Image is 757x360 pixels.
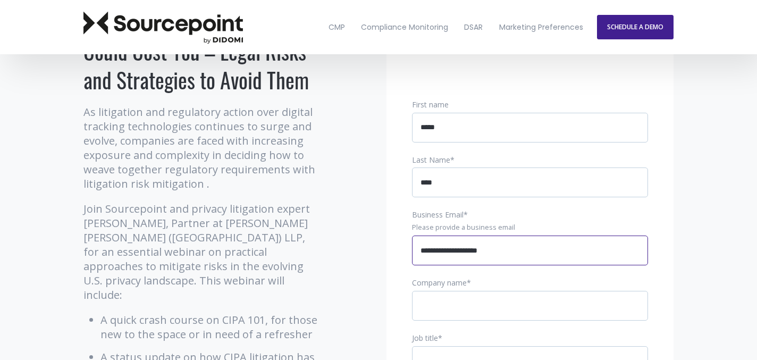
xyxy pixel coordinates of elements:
[412,333,438,343] span: Job title
[83,11,243,44] img: Sourcepoint Logo Dark
[492,5,590,50] a: Marketing Preferences
[597,15,674,39] a: SCHEDULE A DEMO
[412,99,449,110] span: First name
[100,313,320,341] li: A quick crash course on CIPA 101, for those new to the space or in need of a refresher
[412,210,464,220] span: Business Email
[354,5,455,50] a: Compliance Monitoring
[83,202,320,302] p: Join Sourcepoint and privacy litigation expert [PERSON_NAME], Partner at [PERSON_NAME] [PERSON_NA...
[457,5,490,50] a: DSAR
[83,8,320,94] h1: What Tracking Technologies Could Cost You – Legal Risks and Strategies to Avoid Them
[412,278,467,288] span: Company name
[83,105,320,191] p: As litigation and regulatory action over digital tracking technologies continues to surge and evo...
[321,5,590,50] nav: Desktop navigation
[412,223,648,232] legend: Please provide a business email
[321,5,351,50] a: CMP
[412,155,450,165] span: Last Name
